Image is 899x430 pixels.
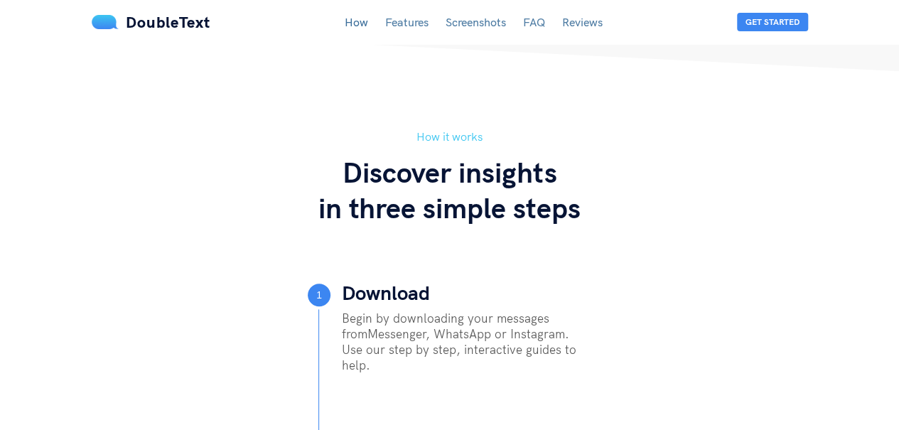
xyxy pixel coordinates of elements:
[316,284,322,306] span: 1
[126,12,210,32] span: DoubleText
[737,13,808,31] button: Get Started
[345,15,368,29] a: How
[92,12,210,32] a: DoubleText
[385,15,429,29] a: Features
[523,15,545,29] a: FAQ
[342,311,592,373] p: Begin by downloading your messages from Messenger, WhatsApp or Instagram . Use our step by step, ...
[92,128,808,146] h5: How it works
[562,15,603,29] a: Reviews
[92,15,119,29] img: mS3x8y1f88AAAAABJRU5ErkJggg==
[446,15,506,29] a: Screenshots
[92,154,808,225] h3: Discover insights in three simple steps
[342,282,430,303] h4: Download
